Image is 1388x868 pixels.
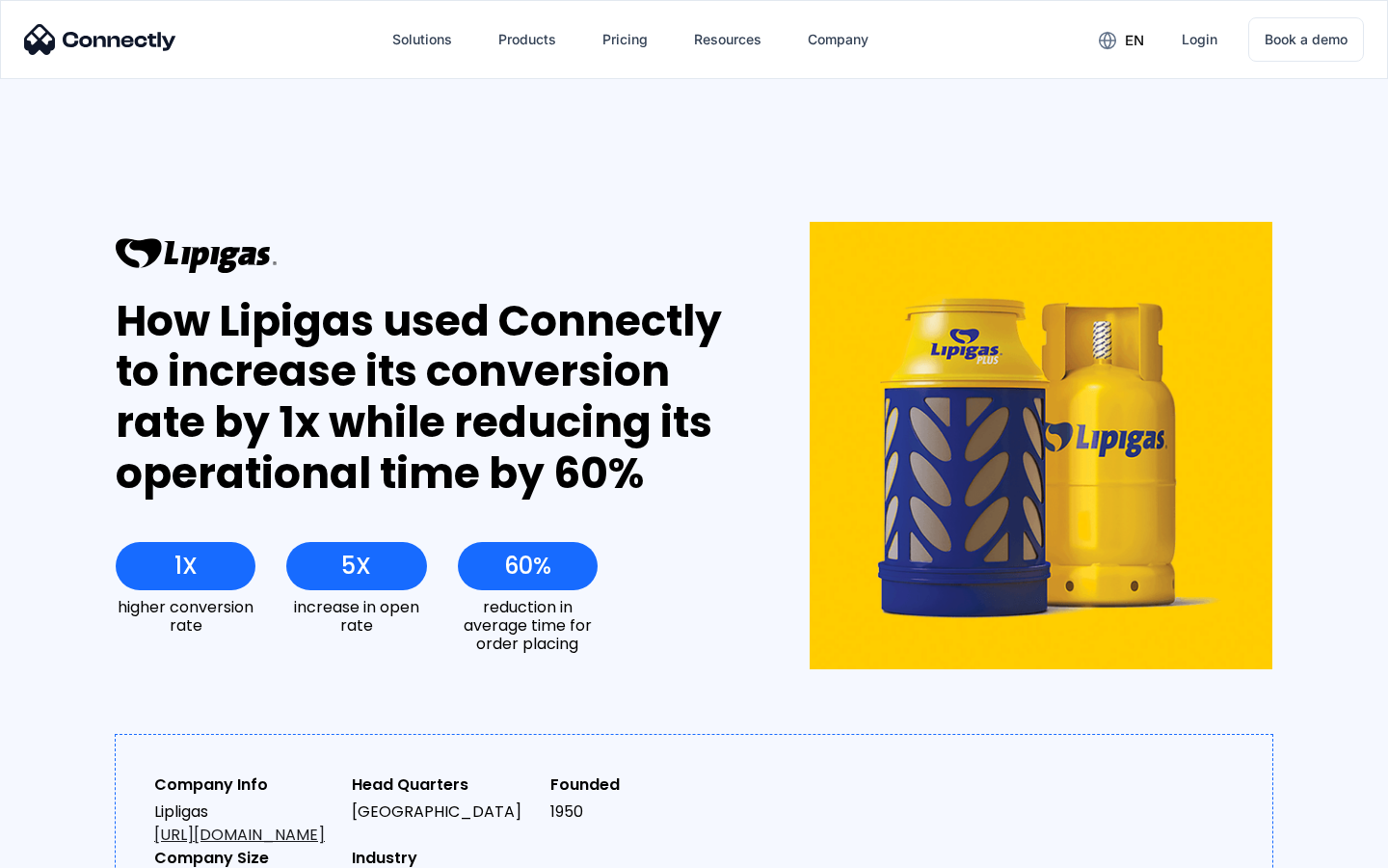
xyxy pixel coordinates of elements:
div: higher conversion rate [116,598,255,635]
div: Company Info [154,773,336,797]
div: [GEOGRAPHIC_DATA] [352,800,534,824]
div: Lipligas [154,800,336,847]
div: Founded [550,773,733,797]
aside: Language selected: English [19,834,116,861]
div: Products [498,26,556,53]
img: Connectly Logo [24,24,176,55]
div: Pricing [602,26,648,53]
div: Head Quarters [352,773,534,797]
div: increase in open rate [286,598,426,635]
div: How Lipigas used Connectly to increase its conversion rate by 1x while reducing its operational t... [116,296,739,500]
div: Solutions [377,16,467,63]
div: reduction in average time for order placing [458,598,598,654]
div: Company [808,26,868,53]
div: 1950 [550,800,733,824]
a: [URL][DOMAIN_NAME] [154,824,325,846]
div: Resources [679,16,777,63]
div: en [1125,27,1144,54]
div: Company [792,16,884,63]
a: Pricing [587,16,663,63]
div: 1X [174,553,198,580]
div: Resources [694,26,761,53]
a: Login [1166,16,1233,63]
div: en [1083,25,1159,54]
div: Login [1182,26,1217,53]
div: Products [483,16,572,63]
div: 5X [341,553,371,580]
ul: Language list [39,834,116,861]
div: 60% [504,553,551,580]
div: Solutions [392,26,452,53]
a: Book a demo [1248,17,1364,62]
